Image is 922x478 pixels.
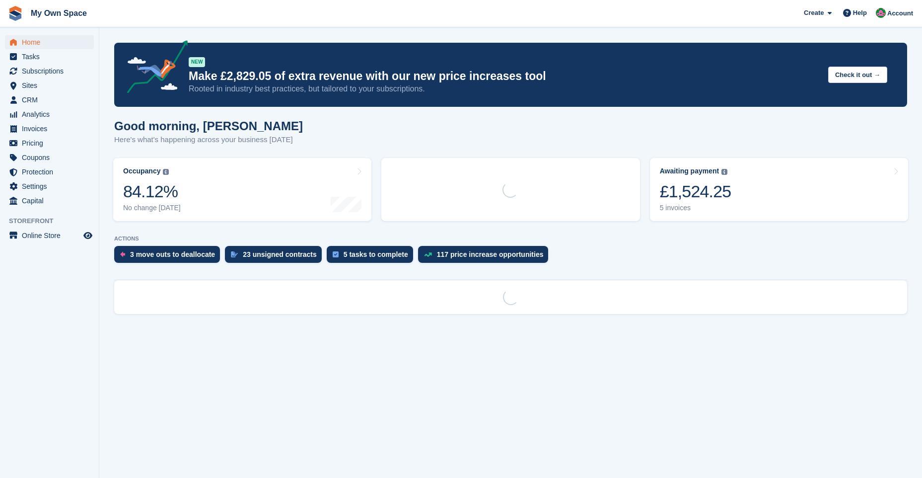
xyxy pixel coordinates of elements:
[853,8,867,18] span: Help
[123,204,181,212] div: No change [DATE]
[163,169,169,175] img: icon-info-grey-7440780725fd019a000dd9b08b2336e03edf1995a4989e88bcd33f0948082b44.svg
[189,69,820,83] p: Make £2,829.05 of extra revenue with our new price increases tool
[22,107,81,121] span: Analytics
[22,151,81,164] span: Coupons
[5,107,94,121] a: menu
[828,67,887,83] button: Check it out →
[27,5,91,21] a: My Own Space
[5,179,94,193] a: menu
[424,252,432,257] img: price_increase_opportunities-93ffe204e8149a01c8c9dc8f82e8f89637d9d84a8eef4429ea346261dce0b2c0.svg
[22,79,81,92] span: Sites
[5,122,94,136] a: menu
[123,181,181,202] div: 84.12%
[344,250,408,258] div: 5 tasks to complete
[225,246,327,268] a: 23 unsigned contracts
[5,229,94,242] a: menu
[189,57,205,67] div: NEW
[22,179,81,193] span: Settings
[130,250,215,258] div: 3 move outs to deallocate
[437,250,544,258] div: 117 price increase opportunities
[114,246,225,268] a: 3 move outs to deallocate
[5,151,94,164] a: menu
[243,250,317,258] div: 23 unsigned contracts
[660,204,731,212] div: 5 invoices
[231,251,238,257] img: contract_signature_icon-13c848040528278c33f63329250d36e43548de30e8caae1d1a13099fd9432cc5.svg
[22,64,81,78] span: Subscriptions
[5,50,94,64] a: menu
[327,246,418,268] a: 5 tasks to complete
[5,136,94,150] a: menu
[5,93,94,107] a: menu
[5,64,94,78] a: menu
[5,194,94,208] a: menu
[22,122,81,136] span: Invoices
[119,40,188,97] img: price-adjustments-announcement-icon-8257ccfd72463d97f412b2fc003d46551f7dbcb40ab6d574587a9cd5c0d94...
[114,119,303,133] h1: Good morning, [PERSON_NAME]
[660,181,731,202] div: £1,524.25
[82,230,94,241] a: Preview store
[123,167,160,175] div: Occupancy
[5,165,94,179] a: menu
[660,167,719,175] div: Awaiting payment
[721,169,727,175] img: icon-info-grey-7440780725fd019a000dd9b08b2336e03edf1995a4989e88bcd33f0948082b44.svg
[114,236,907,242] p: ACTIONS
[9,216,99,226] span: Storefront
[418,246,554,268] a: 117 price increase opportunities
[650,158,908,221] a: Awaiting payment £1,524.25 5 invoices
[5,79,94,92] a: menu
[120,251,125,257] img: move_outs_to_deallocate_icon-f764333ba52eb49d3ac5e1228854f67142a1ed5810a6f6cc68b1a99e826820c5.svg
[189,83,820,94] p: Rooted in industry best practices, but tailored to your subscriptions.
[5,35,94,49] a: menu
[22,165,81,179] span: Protection
[22,35,81,49] span: Home
[22,50,81,64] span: Tasks
[8,6,23,21] img: stora-icon-8386f47178a22dfd0bd8f6a31ec36ba5ce8667c1dd55bd0f319d3a0aa187defe.svg
[22,136,81,150] span: Pricing
[22,194,81,208] span: Capital
[876,8,886,18] img: Lucy Parry
[804,8,824,18] span: Create
[22,229,81,242] span: Online Store
[333,251,339,257] img: task-75834270c22a3079a89374b754ae025e5fb1db73e45f91037f5363f120a921f8.svg
[113,158,371,221] a: Occupancy 84.12% No change [DATE]
[114,134,303,146] p: Here's what's happening across your business [DATE]
[887,8,913,18] span: Account
[22,93,81,107] span: CRM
